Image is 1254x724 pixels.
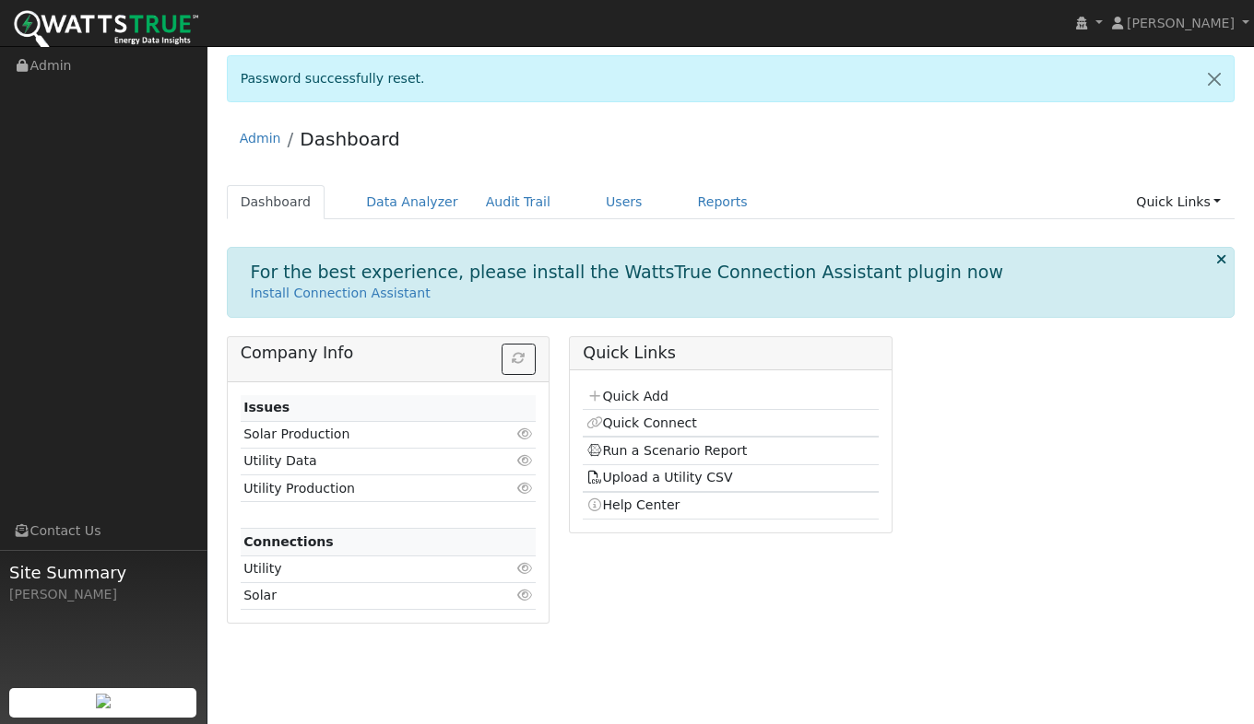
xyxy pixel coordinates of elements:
[241,582,489,609] td: Solar
[516,562,533,575] i: Click to view
[592,185,657,219] a: Users
[516,454,533,467] i: Click to view
[516,589,533,601] i: Click to view
[241,448,489,474] td: Utility Data
[586,415,697,430] a: Quick Connect
[586,497,680,512] a: Help Center
[300,128,400,150] a: Dashboard
[9,560,197,585] span: Site Summary
[516,482,533,495] i: Click to view
[243,534,334,549] strong: Connections
[583,344,878,363] h5: Quick Links
[240,131,281,146] a: Admin
[251,262,1003,283] h1: For the best experience, please install the WattsTrue Connection Assistant plugin now
[241,555,489,582] td: Utility
[586,470,733,485] a: Upload a Utility CSV
[586,443,748,458] a: Run a Scenario Report
[1127,16,1235,30] span: [PERSON_NAME]
[241,344,536,363] h5: Company Info
[472,185,564,219] a: Audit Trail
[1195,56,1234,101] a: Close
[9,585,197,604] div: [PERSON_NAME]
[251,286,431,300] a: Install Connection Assistant
[352,185,472,219] a: Data Analyzer
[243,400,290,415] strong: Issues
[586,389,668,403] a: Quick Add
[516,427,533,440] i: Click to view
[227,55,1236,102] div: Password successfully reset.
[227,185,325,219] a: Dashboard
[241,475,489,502] td: Utility Production
[96,694,111,708] img: retrieve
[241,421,489,448] td: Solar Production
[684,185,762,219] a: Reports
[14,10,198,52] img: WattsTrue
[1122,185,1235,219] a: Quick Links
